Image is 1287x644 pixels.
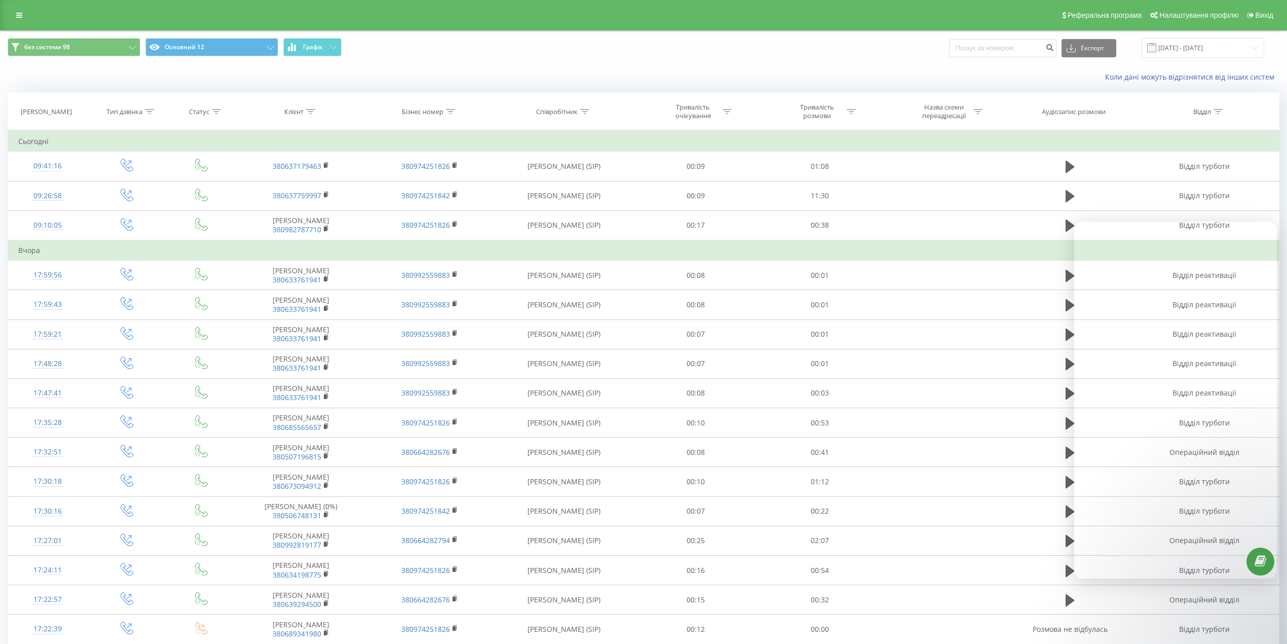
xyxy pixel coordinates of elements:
td: [PERSON_NAME] [236,210,365,240]
td: [PERSON_NAME] [236,349,365,378]
td: 00:15 [633,585,758,615]
td: Відділ турботи [1130,152,1279,181]
td: 00:08 [633,261,758,290]
td: 00:32 [758,585,882,615]
span: без системи 98 [24,43,70,51]
td: [PERSON_NAME] (SIP) [495,556,633,585]
td: 00:03 [758,378,882,408]
a: 380633761941 [273,363,321,373]
span: Налаштування профілю [1159,11,1238,19]
div: 17:24:11 [18,560,77,580]
a: 380664282676 [401,447,450,457]
a: 380974251842 [401,191,450,200]
div: Статус [189,108,209,116]
a: 380992559883 [401,359,450,368]
a: 380974251826 [401,418,450,427]
td: [PERSON_NAME] (SIP) [495,181,633,210]
div: Тривалість очікування [666,103,720,120]
a: 380982787710 [273,225,321,234]
span: Графік [303,44,323,51]
button: без системи 98 [8,38,140,56]
td: 00:25 [633,526,758,555]
div: 17:30:18 [18,472,77,491]
div: Бізнес номер [402,108,443,116]
td: [PERSON_NAME] [236,615,365,644]
td: 00:09 [633,152,758,181]
a: 380633761941 [273,392,321,402]
div: 17:48:28 [18,354,77,374]
td: [PERSON_NAME] (SIP) [495,467,633,496]
a: 380992559883 [401,388,450,398]
a: 380633761941 [273,275,321,284]
div: Назва схеми переадресації [917,103,971,120]
td: [PERSON_NAME] [236,526,365,555]
td: [PERSON_NAME] (SIP) [495,210,633,240]
a: 380974251842 [401,506,450,516]
td: 00:01 [758,319,882,349]
td: [PERSON_NAME] (0%) [236,496,365,526]
div: 17:59:21 [18,325,77,344]
td: Сьогодні [8,131,1279,152]
td: 00:54 [758,556,882,585]
a: 380634198775 [273,570,321,580]
a: 380689341980 [273,629,321,638]
a: 380974251826 [401,477,450,486]
td: [PERSON_NAME] (SIP) [495,152,633,181]
td: Відділ турботи [1130,181,1279,210]
a: 380633761941 [273,304,321,314]
a: 380685565657 [273,422,321,432]
td: [PERSON_NAME] [236,290,365,319]
input: Пошук за номером [949,39,1056,57]
td: [PERSON_NAME] (SIP) [495,378,633,408]
div: 09:26:58 [18,186,77,206]
div: 17:27:01 [18,531,77,551]
td: 00:01 [758,261,882,290]
td: [PERSON_NAME] [236,467,365,496]
div: 17:30:16 [18,502,77,521]
a: Коли дані можуть відрізнятися вiд інших систем [1105,72,1279,82]
a: 380992559883 [401,270,450,280]
td: [PERSON_NAME] [236,319,365,349]
td: 00:12 [633,615,758,644]
td: 01:08 [758,152,882,181]
td: [PERSON_NAME] [236,378,365,408]
td: 00:01 [758,290,882,319]
iframe: Intercom live chat [1074,222,1277,579]
td: [PERSON_NAME] (SIP) [495,408,633,438]
span: Розмова не відбулась [1033,624,1108,634]
div: 09:10:05 [18,216,77,235]
a: 380639294500 [273,599,321,609]
td: 00:41 [758,438,882,467]
td: [PERSON_NAME] (SIP) [495,496,633,526]
div: 17:22:57 [18,590,77,610]
td: [PERSON_NAME] (SIP) [495,438,633,467]
a: 380974251826 [401,565,450,575]
td: [PERSON_NAME] (SIP) [495,526,633,555]
div: 09:41:16 [18,156,77,176]
div: Аудіозапис розмови [1042,108,1106,116]
a: 380507196815 [273,452,321,461]
td: [PERSON_NAME] (SIP) [495,585,633,615]
td: [PERSON_NAME] (SIP) [495,290,633,319]
div: Співробітник [536,108,578,116]
td: [PERSON_NAME] (SIP) [495,349,633,378]
td: 00:01 [758,349,882,378]
td: 01:12 [758,467,882,496]
td: [PERSON_NAME] [236,261,365,290]
td: 00:08 [633,378,758,408]
div: 17:59:56 [18,265,77,285]
a: 380974251826 [401,161,450,171]
td: 00:08 [633,438,758,467]
div: Відділ [1193,108,1211,116]
a: 380637179463 [273,161,321,171]
a: 380974251826 [401,220,450,230]
td: Відділ турботи [1130,615,1279,644]
a: 380992559883 [401,329,450,339]
td: 00:07 [633,319,758,349]
div: Тривалість розмови [790,103,844,120]
td: 00:10 [633,467,758,496]
td: [PERSON_NAME] [236,556,365,585]
td: Відділ турботи [1130,210,1279,240]
td: [PERSON_NAME] [236,585,365,615]
td: Операційний відділ [1130,585,1279,615]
